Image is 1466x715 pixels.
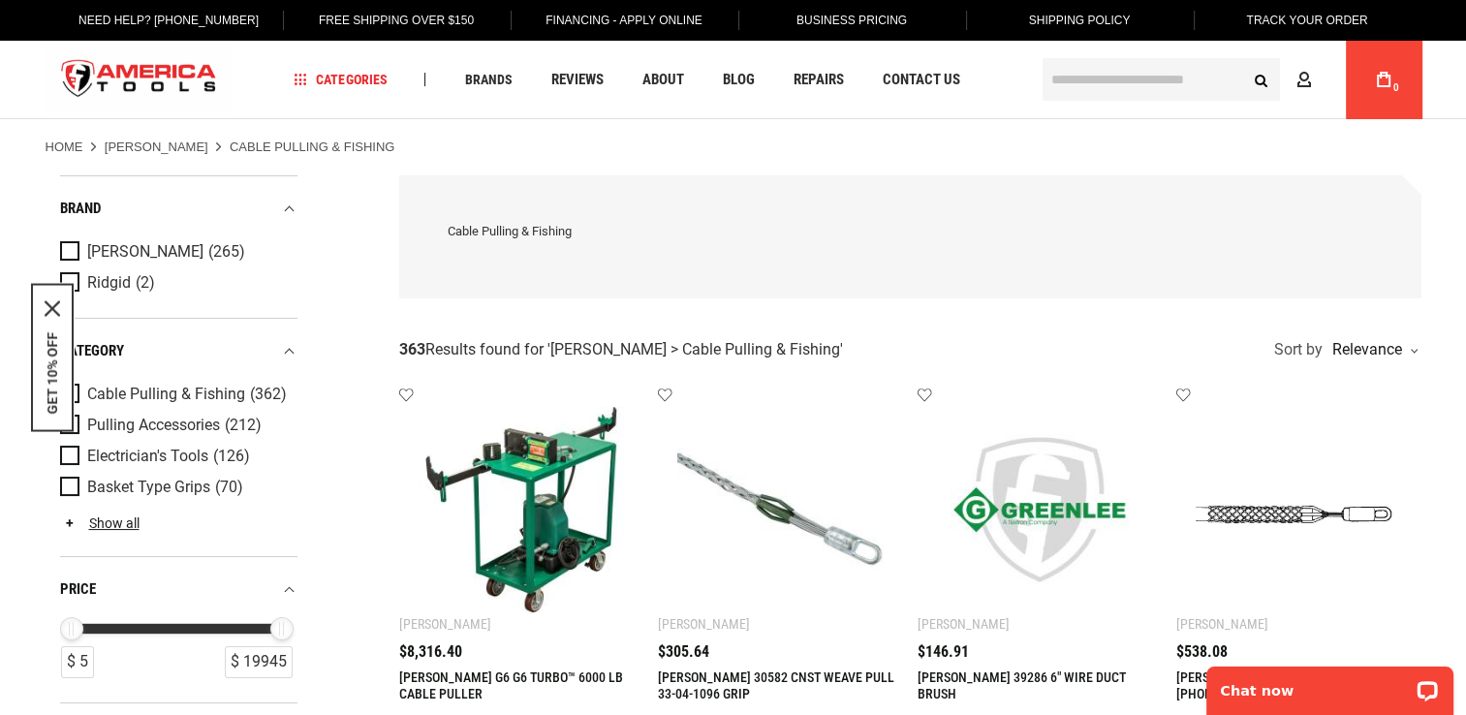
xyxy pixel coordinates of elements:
a: Categories [285,67,395,93]
div: $ 5 [61,646,94,678]
a: Electrician's Tools (126) [60,446,293,467]
a: [PERSON_NAME] 30582 CNST WEAVE PULL 33-04-1096 GRIP [658,669,894,701]
span: (265) [208,244,245,261]
img: GREENLEE 39286 6 [937,407,1143,613]
a: Pulling Accessories (212) [60,415,293,436]
span: Pulling Accessories [87,417,220,434]
a: [PERSON_NAME] (265) [60,241,293,263]
span: (126) [213,449,250,465]
a: Cable Pulling & Fishing (362) [60,384,293,405]
img: America Tools [46,44,234,116]
span: [PERSON_NAME] > Cable Pulling & Fishing [550,340,840,358]
span: 0 [1393,82,1399,93]
strong: Cable Pulling & Fishing [230,140,395,154]
div: Cable Pulling & Fishing [448,224,1373,240]
span: Ridgid [87,274,131,292]
span: $146.91 [918,644,969,660]
button: Close [45,301,60,317]
span: Blog [722,73,754,87]
a: Repairs [784,67,852,93]
a: Ridgid (2) [60,272,293,294]
a: [PERSON_NAME] G6 G6 TURBO™ 6000 LB CABLE PULLER [399,669,623,701]
span: Sort by [1274,342,1323,357]
span: Reviews [550,73,603,87]
span: Repairs [793,73,843,87]
a: Contact Us [873,67,968,93]
span: About [641,73,683,87]
span: $538.08 [1176,644,1228,660]
a: Show all [60,515,140,531]
div: [PERSON_NAME] [658,616,750,632]
div: category [60,338,297,364]
a: Brands [455,67,520,93]
div: [PERSON_NAME] [1176,616,1268,632]
span: (70) [215,480,243,496]
div: [PERSON_NAME] [399,616,491,632]
button: Search [1243,61,1280,98]
div: Brand [60,196,297,222]
span: (2) [136,275,155,292]
iframe: LiveChat chat widget [1194,654,1466,715]
svg: close icon [45,301,60,317]
span: (362) [250,387,287,403]
span: Cable Pulling & Fishing [87,386,245,403]
div: price [60,576,297,603]
span: Categories [294,73,387,86]
a: Reviews [542,67,611,93]
strong: 363 [399,340,425,358]
div: [PERSON_NAME] [918,616,1010,632]
span: Basket Type Grips [87,479,210,496]
span: Electrician's Tools [87,448,208,465]
a: [PERSON_NAME] 39286 6" WIRE DUCT BRUSH [918,669,1126,701]
a: store logo [46,44,234,116]
button: GET 10% OFF [45,332,60,415]
div: $ 19945 [225,646,293,678]
span: Contact Us [882,73,959,87]
div: Relevance [1327,342,1417,357]
span: $305.64 [658,644,709,660]
div: Product Filters [60,175,297,703]
a: Home [46,139,83,156]
span: Shipping Policy [1029,14,1131,27]
img: GREENLEE 30466 CLSED MESH PULL 33-01-030 GRIP [1196,407,1402,613]
a: Blog [713,67,763,93]
span: Brands [464,73,512,86]
a: Basket Type Grips (70) [60,477,293,498]
a: [PERSON_NAME] 30466 CLSED MESH PULL [PHONE_NUMBER] GRIP [1176,669,1413,701]
img: GREENLEE G6 G6 TURBO™ 6000 LB CABLE PULLER [419,407,625,613]
div: Results found for ' ' [399,340,843,360]
img: GREENLEE 30582 CNST WEAVE PULL 33-04-1096 GRIP [677,407,884,613]
span: [PERSON_NAME] [87,243,203,261]
span: (212) [225,418,262,434]
span: $8,316.40 [399,644,462,660]
a: [PERSON_NAME] [105,139,208,156]
a: About [633,67,692,93]
a: 0 [1365,41,1402,118]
